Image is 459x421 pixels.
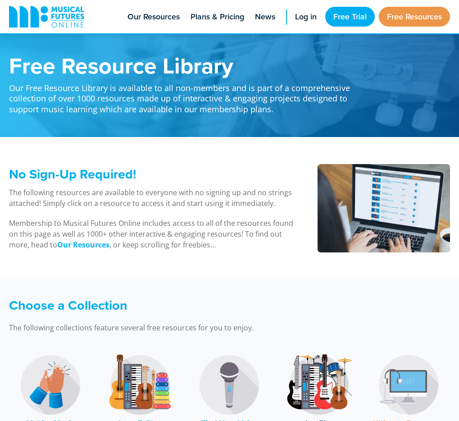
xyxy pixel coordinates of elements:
img: JustPlay Logo [285,351,353,419]
p: Our Free Resource Library is available to all non-members and is part of a comprehensive collecti... [9,77,360,114]
img: Music Technology Logo [375,351,442,419]
a: Free Trial [325,7,375,27]
span: Log in [295,11,317,23]
span: News [255,11,275,23]
img: Find Your Voice Logo [195,351,263,419]
p: The following collections feature several free resources for you to enjoy. [9,322,360,333]
h1: Free Resource Library [9,54,360,77]
a: Our Resources [57,240,109,250]
span: No Sign-Up Required! [9,165,136,183]
h3: Choose a Collection [9,297,360,313]
img: MakingMusic Logo [17,351,84,419]
p: Membership to Musical Futures Online includes access to all of the resources found on this page a... [9,218,295,250]
span: Plans & Pricing [191,11,244,23]
span: Our Resources [127,11,180,23]
a: Free Resources [379,7,450,27]
img: LearnToPlay Logo [106,351,174,419]
p: The following resources are available to everyone with no signing up and no strings attached! Sim... [9,187,295,209]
